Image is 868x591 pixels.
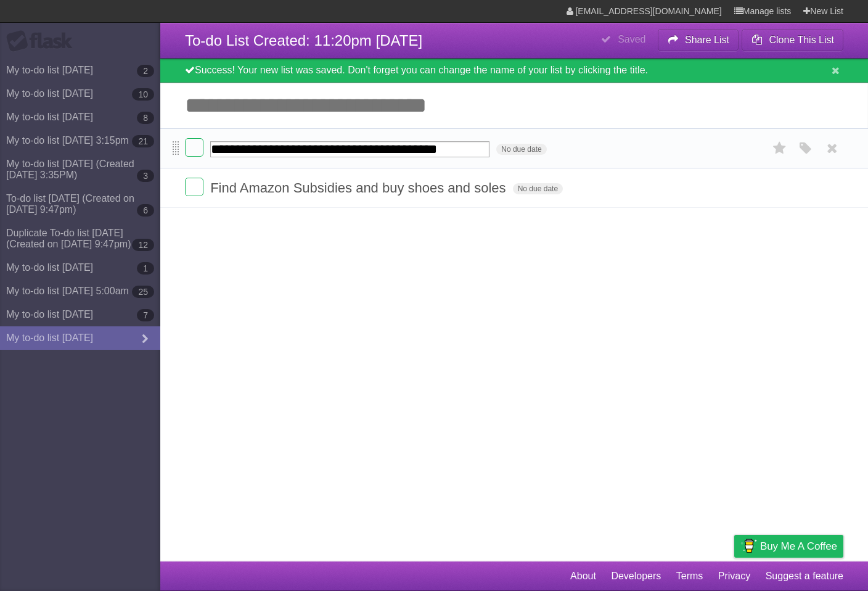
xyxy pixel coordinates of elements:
[618,34,645,44] b: Saved
[760,535,837,557] span: Buy me a coffee
[137,204,154,217] b: 6
[137,65,154,77] b: 2
[185,178,203,196] label: Done
[742,29,843,51] button: Clone This List
[611,564,661,588] a: Developers
[570,564,596,588] a: About
[766,564,843,588] a: Suggest a feature
[734,535,843,558] a: Buy me a coffee
[132,135,154,147] b: 21
[185,32,422,49] span: To-do List Created: 11:20pm [DATE]
[768,138,792,159] label: Star task
[496,144,546,155] span: No due date
[676,564,703,588] a: Terms
[740,535,757,556] img: Buy me a coffee
[137,170,154,182] b: 3
[210,180,509,196] span: Find Amazon Subsidies and buy shoes and soles
[685,35,729,45] b: Share List
[769,35,834,45] b: Clone This List
[185,138,203,157] label: Done
[160,59,868,83] div: Success! Your new list was saved. Don't forget you can change the name of your list by clicking t...
[6,30,80,52] div: Flask
[658,29,739,51] button: Share List
[718,564,750,588] a: Privacy
[132,286,154,298] b: 25
[132,88,154,101] b: 10
[137,262,154,275] b: 1
[137,309,154,321] b: 7
[132,239,154,251] b: 12
[513,183,563,194] span: No due date
[137,112,154,124] b: 8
